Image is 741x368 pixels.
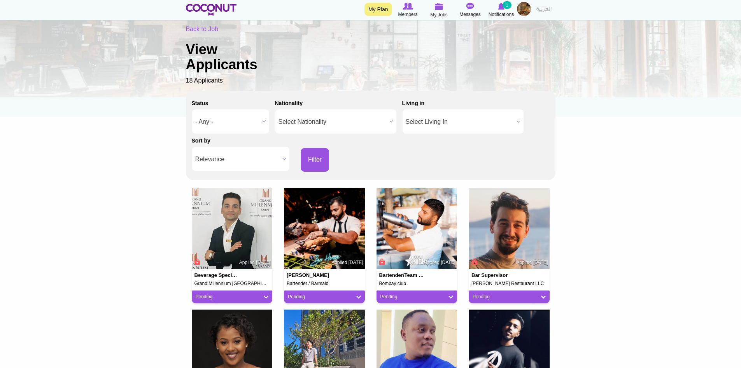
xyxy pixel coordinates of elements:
[196,294,269,300] a: Pending
[275,99,303,107] label: Nationality
[406,109,513,134] span: Select Living In
[392,2,424,18] a: Browse Members Members
[470,258,477,266] span: Connect to Unlock the Profile
[503,1,511,9] small: 1
[288,294,361,300] a: Pending
[284,188,365,269] img: Upendra Sulochana's picture
[193,258,200,266] span: Connect to Unlock the Profile
[279,109,386,134] span: Select Nationality
[194,281,270,286] h5: Grand Millennium [GEOGRAPHIC_DATA]
[379,273,424,278] h4: Bartender/Team Leader
[379,281,455,286] h5: Bombay club
[192,137,210,144] label: Sort by
[403,3,413,10] img: Browse Members
[192,99,208,107] label: Status
[466,3,474,10] img: Messages
[471,281,547,286] h5: [PERSON_NAME] Restaurant LLC
[301,148,329,172] button: Filter
[469,188,550,269] img: Turkesh Enveroglu's picture
[186,42,283,72] h1: View Applicants
[455,2,486,18] a: Messages Messages
[430,11,448,19] span: My Jobs
[186,26,219,32] a: Back to Job
[489,11,514,18] span: Notifications
[186,25,555,85] div: 18 Applicants
[424,2,455,19] a: My Jobs My Jobs
[377,188,457,269] img: Nitin Chhibber's picture
[459,11,481,18] span: Messages
[192,188,273,269] img: Biplab Paul's picture
[186,4,237,16] img: Home
[398,11,417,18] span: Members
[471,273,517,278] h4: Bar Supervisor
[287,281,362,286] h5: Bartender / Barmaid
[486,2,517,18] a: Notifications Notifications 1
[473,294,546,300] a: Pending
[195,147,279,172] span: Relevance
[364,3,392,16] a: My Plan
[195,109,259,134] span: - Any -
[380,294,454,300] a: Pending
[533,2,555,18] a: العربية
[402,99,425,107] label: Living in
[378,258,385,266] span: Connect to Unlock the Profile
[435,3,443,10] img: My Jobs
[287,273,332,278] h4: [PERSON_NAME]
[498,3,505,10] img: Notifications
[194,273,240,278] h4: Beverage specialist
